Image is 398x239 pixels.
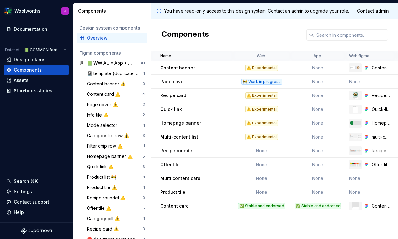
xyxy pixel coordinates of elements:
[245,65,278,71] div: ⚠️ Experimental
[142,226,145,231] div: 3
[160,65,195,71] p: Content banner
[160,148,194,154] p: Recipe roundel
[372,148,391,154] div: Recipe-roundel-collection
[143,175,145,180] div: 1
[87,215,122,222] div: Category pill ⚠️
[87,35,145,41] div: Overview
[14,26,47,32] div: Documentation
[87,133,132,139] div: Category tile row ⚠️
[233,144,290,158] td: None
[14,57,45,63] div: Design tokens
[87,101,120,108] div: Page cover ⚠️
[233,158,290,171] td: None
[1,4,72,18] button: WoolworthsJ
[162,29,209,41] h2: Components
[143,185,145,190] div: 1
[4,75,69,85] a: Assets
[87,91,123,97] div: Content card ⚠️
[160,92,186,99] p: Recipe card
[372,161,391,168] div: Offer-tile-collection
[245,106,278,112] div: ⚠️ Experimental
[14,77,29,84] div: Assets
[233,185,290,199] td: None
[357,8,389,14] span: Contact admin
[350,134,361,139] img: multi-content-card-collection
[84,224,147,234] a: Recipe card ⚠️3
[79,25,145,31] div: Design system components
[4,7,12,15] img: 551ca721-6c59-42a7-accd-e26345b0b9d6.png
[353,5,393,17] a: Contact admin
[142,206,145,211] div: 5
[87,81,128,87] div: Content banner ⚠️
[5,47,19,52] div: Dataset
[290,75,345,89] td: None
[160,53,171,58] p: Name
[241,79,282,85] div: 🚧 Work in progress
[290,102,345,116] td: None
[290,158,345,171] td: None
[4,86,69,96] a: Storybook stories
[84,151,147,161] a: Homepage banner ⚠️5
[350,66,361,69] img: Content-banner
[84,162,147,172] a: Quick link ⚠️3
[290,116,345,130] td: None
[142,154,145,159] div: 5
[84,68,147,79] a: 📓 template {duplicate me} 🚧1
[4,197,69,207] button: Contact support
[143,144,145,149] div: 1
[14,178,38,184] div: Search ⌘K
[4,65,69,75] a: Components
[87,143,125,149] div: Filter chip row ⚠️
[350,121,361,125] img: Homepage Banner Slide
[345,185,395,199] td: None
[350,162,361,166] img: Offer-tile-collection
[238,203,285,209] div: ✅ Stable and endorsed
[295,203,341,209] div: ✅ Stable and endorsed
[84,89,147,99] a: Content card ⚠️4
[290,171,345,185] td: None
[142,92,145,97] div: 4
[142,112,145,117] div: 2
[84,182,147,193] a: Product tile ⚠️1
[21,46,69,54] button: 📗 COMMON feature components
[87,153,135,160] div: Homepage banner ⚠️
[4,187,69,197] a: Settings
[21,228,52,234] svg: Supernova Logo
[87,122,120,128] div: Mode selector
[87,112,111,118] div: Info tile ⚠️
[4,176,69,186] button: Search ⌘K
[143,216,145,221] div: 1
[353,92,358,99] img: Recipe-card
[143,71,145,76] div: 1
[4,24,69,34] a: Documentation
[160,189,185,195] p: Product tile
[14,8,40,14] div: Woolworths
[84,100,147,110] a: Page cover ⚠️2
[233,171,290,185] td: None
[372,65,391,71] div: Content-banner
[64,8,66,14] div: J
[372,120,391,126] div: Homepage Banner Slide
[143,123,145,128] div: 1
[14,199,49,205] div: Contact support
[87,226,121,232] div: Recipe card ⚠️
[84,79,147,89] a: Content banner ⚠️3
[345,75,395,89] td: None
[4,207,69,217] button: Help
[87,195,128,201] div: Recipe roundel ⚠️
[84,120,147,130] a: Mode selector1
[84,203,147,213] a: Offer tile ⚠️5
[372,106,391,112] div: Quick-link-dashboard
[245,92,278,99] div: ⚠️ Experimental
[142,133,145,138] div: 3
[77,58,147,68] a: 📗 WW AU • App • Feature component Library for [GEOGRAPHIC_DATA]41
[77,33,147,43] a: Overview
[160,161,180,168] p: Offer tile
[350,149,361,152] img: Recipe-roundel-collection
[372,203,391,209] div: Content Card
[84,110,147,120] a: Info tile ⚠️2
[142,102,145,107] div: 2
[160,175,200,182] p: Multi content card
[160,203,189,209] p: Content card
